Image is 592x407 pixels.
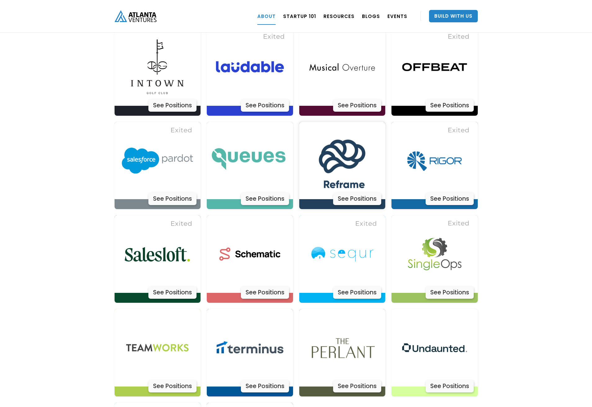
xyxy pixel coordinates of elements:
[396,309,473,387] img: Actively Learn
[323,7,355,25] a: RESOURCES
[299,309,386,396] a: Actively LearnSee Positions
[396,28,473,106] img: Actively Learn
[211,28,289,106] img: Actively Learn
[333,380,381,392] div: See Positions
[303,122,381,199] img: Actively Learn
[119,215,196,293] img: Actively Learn
[119,122,196,199] img: Actively Learn
[119,309,196,387] img: Actively Learn
[299,122,386,209] a: Actively LearnSee Positions
[148,193,197,205] div: See Positions
[391,122,478,209] a: Actively LearnSee Positions
[115,28,201,116] a: Actively LearnSee Positions
[333,193,381,205] div: See Positions
[303,28,381,106] img: Actively Learn
[396,215,473,293] img: Actively Learn
[241,99,289,112] div: See Positions
[426,380,474,392] div: See Positions
[207,309,293,396] a: Actively LearnSee Positions
[333,99,381,112] div: See Positions
[211,215,289,293] img: Actively Learn
[426,286,474,299] div: See Positions
[211,309,289,387] img: Actively Learn
[241,286,289,299] div: See Positions
[207,28,293,116] a: Actively LearnSee Positions
[303,215,381,293] img: Actively Learn
[119,28,196,106] img: Actively Learn
[115,122,201,209] a: Actively LearnSee Positions
[148,99,197,112] div: See Positions
[303,309,381,387] img: Actively Learn
[241,193,289,205] div: See Positions
[241,380,289,392] div: See Positions
[207,215,293,303] a: Actively LearnSee Positions
[391,309,478,396] a: Actively LearnSee Positions
[396,122,473,199] img: Actively Learn
[391,28,478,116] a: Actively LearnSee Positions
[283,7,316,25] a: Startup 101
[362,7,380,25] a: BLOGS
[429,10,478,22] a: Build With Us
[257,7,276,25] a: ABOUT
[211,122,289,199] img: Actively Learn
[115,215,201,303] a: Actively LearnSee Positions
[148,380,197,392] div: See Positions
[299,215,386,303] a: Actively LearnSee Positions
[387,7,407,25] a: EVENTS
[148,286,197,299] div: See Positions
[426,193,474,205] div: See Positions
[299,28,386,116] a: Actively LearnSee Positions
[333,286,381,299] div: See Positions
[426,99,474,112] div: See Positions
[391,215,478,303] a: Actively LearnSee Positions
[207,122,293,209] a: Actively LearnSee Positions
[115,309,201,396] a: Actively LearnSee Positions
